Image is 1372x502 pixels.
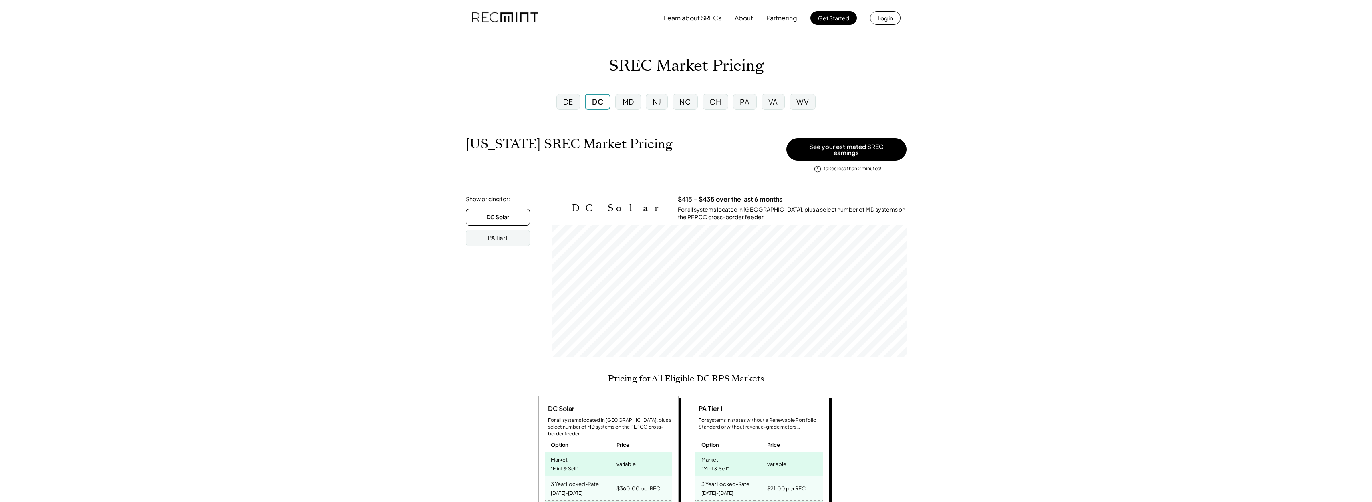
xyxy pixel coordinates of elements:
[735,10,753,26] button: About
[551,441,568,448] div: Option
[796,97,809,107] div: WV
[699,417,823,431] div: For systems in states without a Renewable Portfolio Standard or without revenue-grade meters...
[488,234,508,242] div: PA Tier I
[786,138,907,161] button: See your estimated SREC earnings
[679,97,691,107] div: NC
[548,417,672,437] div: For all systems located in [GEOGRAPHIC_DATA], plus a select number of MD systems on the PEPCO cro...
[623,97,634,107] div: MD
[824,165,881,172] div: takes less than 2 minutes!
[768,97,778,107] div: VA
[551,454,568,463] div: Market
[709,97,721,107] div: OH
[572,202,666,214] h2: DC Solar
[653,97,661,107] div: NJ
[810,11,857,25] button: Get Started
[740,97,749,107] div: PA
[551,488,583,499] div: [DATE]-[DATE]
[551,478,599,488] div: 3 Year Locked-Rate
[592,97,603,107] div: DC
[701,488,733,499] div: [DATE]-[DATE]
[767,458,786,470] div: variable
[664,10,721,26] button: Learn about SRECs
[616,483,660,494] div: $360.00 per REC
[466,195,510,203] div: Show pricing for:
[616,458,636,470] div: variable
[701,441,719,448] div: Option
[678,195,782,204] h3: $415 – $435 over the last 6 months
[609,56,764,75] h1: SREC Market Pricing
[608,373,764,384] h2: Pricing for All Eligible DC RPS Markets
[766,10,797,26] button: Partnering
[767,441,780,448] div: Price
[616,441,629,448] div: Price
[486,213,509,221] div: DC Solar
[551,464,578,474] div: "Mint & Sell"
[545,404,574,413] div: DC Solar
[870,11,901,25] button: Log in
[701,478,749,488] div: 3 Year Locked-Rate
[466,136,673,152] h1: [US_STATE] SREC Market Pricing
[472,4,538,32] img: recmint-logotype%403x.png
[678,206,907,221] div: For all systems located in [GEOGRAPHIC_DATA], plus a select number of MD systems on the PEPCO cro...
[767,483,806,494] div: $21.00 per REC
[701,464,729,474] div: "Mint & Sell"
[701,454,718,463] div: Market
[563,97,573,107] div: DE
[695,404,722,413] div: PA Tier I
